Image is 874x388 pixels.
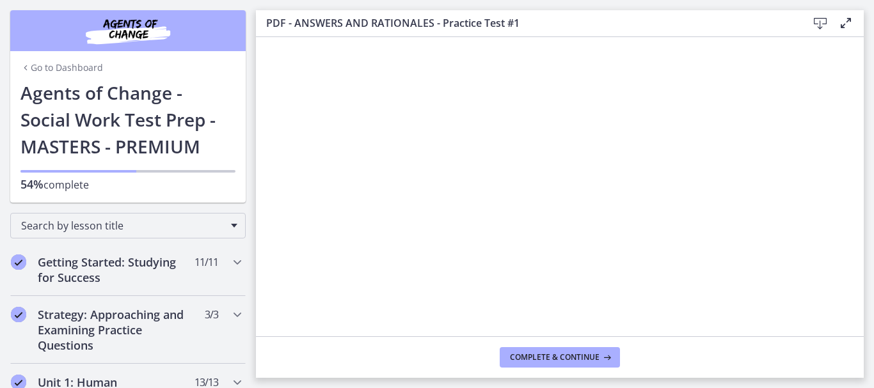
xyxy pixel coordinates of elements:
[21,219,225,233] span: Search by lesson title
[510,352,600,362] span: Complete & continue
[10,213,246,238] div: Search by lesson title
[20,61,103,74] a: Go to Dashboard
[20,79,235,160] h1: Agents of Change - Social Work Test Prep - MASTERS - PREMIUM
[51,15,205,46] img: Agents of Change Social Work Test Prep
[20,176,44,192] span: 54%
[38,254,194,285] h2: Getting Started: Studying for Success
[20,176,235,192] p: complete
[38,307,194,353] h2: Strategy: Approaching and Examining Practice Questions
[500,347,620,368] button: Complete & continue
[195,254,218,270] span: 11 / 11
[266,15,787,31] h3: PDF - ANSWERS AND RATIONALES - Practice Test #1
[11,254,26,270] i: Completed
[205,307,218,322] span: 3 / 3
[11,307,26,322] i: Completed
